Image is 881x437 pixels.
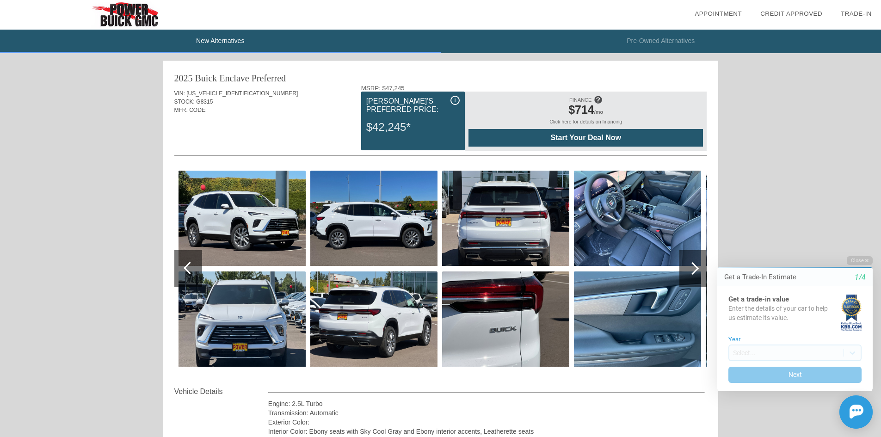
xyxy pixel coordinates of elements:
[366,115,460,139] div: $42,245*
[174,72,249,85] div: 2025 Buick Enclave
[473,103,698,119] div: /mo
[450,96,460,105] div: i
[252,72,286,85] div: Preferred
[574,171,701,266] img: dc0a8138851c62abe23a296530221482.jpg
[268,427,705,436] div: Interior Color: Ebony seats with Sky Cool Gray and Ebony interior accents, Leatherette seats
[760,10,822,17] a: Credit Approved
[179,271,306,367] img: 79fa891245ef6776fb7a086d025260de.jpg
[186,90,298,97] span: [US_VEHICLE_IDENTIFICATION_NUMBER]
[569,97,591,103] span: FINANCE
[310,271,437,367] img: 174ab6b2877228bc6c12893817684a7b.jpg
[706,171,833,266] img: 618674af327cbf7b1e8632dee5d6bf05.jpg
[268,399,705,408] div: Engine: 2.5L Turbo
[174,98,195,105] span: STOCK:
[179,171,306,266] img: c7c44188ab2cbb45bc2205686cba942f.jpg
[468,119,703,129] div: Click here for details on financing
[361,85,707,92] div: MSRP: $47,245
[310,171,437,266] img: 49ca992428a356460f52eb2961fb8706.jpg
[695,10,742,17] a: Appointment
[174,90,185,97] span: VIN:
[442,171,569,266] img: 951318e9c99b1d66c67f869501669d2c.jpg
[174,107,207,113] span: MFR. CODE:
[480,134,691,142] span: Start Your Deal Now
[268,418,705,427] div: Exterior Color:
[568,103,594,116] span: $714
[196,98,213,105] span: G8315
[841,10,872,17] a: Trade-In
[174,128,707,143] div: Quoted on [DATE] 9:43:39 PM
[698,248,881,437] iframe: Chat Assistance
[442,271,569,367] img: cf09c7738f08b7a6cecf5e08860c1ec6.jpg
[366,96,460,115] div: [PERSON_NAME]'s Preferred Price:
[574,271,701,367] img: 02558a53d32d3ebb59586cca900596f8.jpg
[174,386,268,397] div: Vehicle Details
[268,408,705,418] div: Transmission: Automatic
